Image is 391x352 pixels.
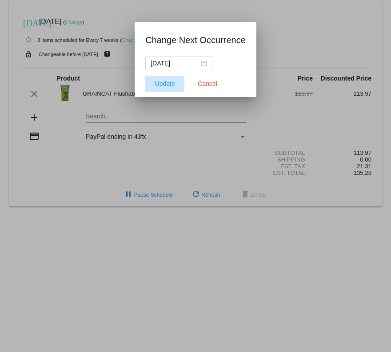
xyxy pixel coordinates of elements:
span: Update [155,80,175,87]
span: Cancel [198,80,217,87]
h1: Change Next Occurrence [145,33,246,47]
button: Update [145,76,184,92]
button: Close dialog [188,76,227,92]
input: Select date [151,58,199,68]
